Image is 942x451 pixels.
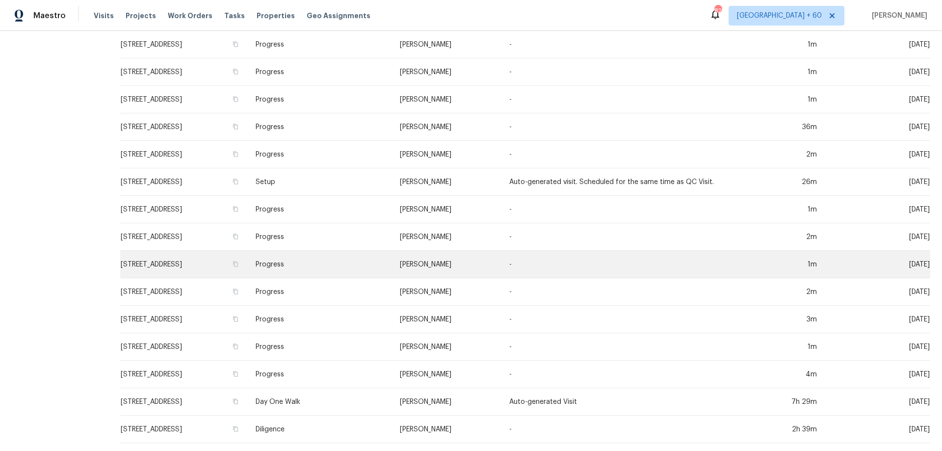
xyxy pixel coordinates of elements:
[501,278,744,306] td: -
[744,388,825,416] td: 7h 29m
[392,333,501,361] td: [PERSON_NAME]
[231,424,240,433] button: Copy Address
[94,11,114,21] span: Visits
[248,113,392,141] td: Progress
[120,31,248,58] td: [STREET_ADDRESS]
[248,86,392,113] td: Progress
[825,58,930,86] td: [DATE]
[231,397,240,406] button: Copy Address
[501,388,744,416] td: Auto-generated Visit
[744,333,825,361] td: 1m
[744,223,825,251] td: 2m
[744,306,825,333] td: 3m
[120,361,248,388] td: [STREET_ADDRESS]
[248,333,392,361] td: Progress
[744,86,825,113] td: 1m
[744,141,825,168] td: 2m
[231,177,240,186] button: Copy Address
[248,361,392,388] td: Progress
[248,223,392,251] td: Progress
[392,31,501,58] td: [PERSON_NAME]
[248,168,392,196] td: Setup
[501,361,744,388] td: -
[120,86,248,113] td: [STREET_ADDRESS]
[231,67,240,76] button: Copy Address
[392,196,501,223] td: [PERSON_NAME]
[825,86,930,113] td: [DATE]
[248,251,392,278] td: Progress
[501,141,744,168] td: -
[120,306,248,333] td: [STREET_ADDRESS]
[501,306,744,333] td: -
[248,416,392,443] td: Diligence
[825,141,930,168] td: [DATE]
[501,196,744,223] td: -
[501,416,744,443] td: -
[392,113,501,141] td: [PERSON_NAME]
[825,31,930,58] td: [DATE]
[120,223,248,251] td: [STREET_ADDRESS]
[392,86,501,113] td: [PERSON_NAME]
[231,95,240,104] button: Copy Address
[392,223,501,251] td: [PERSON_NAME]
[501,168,744,196] td: Auto-generated visit. Scheduled for the same time as QC Visit.
[120,333,248,361] td: [STREET_ADDRESS]
[392,141,501,168] td: [PERSON_NAME]
[744,361,825,388] td: 4m
[825,333,930,361] td: [DATE]
[120,113,248,141] td: [STREET_ADDRESS]
[392,388,501,416] td: [PERSON_NAME]
[231,287,240,296] button: Copy Address
[392,251,501,278] td: [PERSON_NAME]
[231,260,240,268] button: Copy Address
[126,11,156,21] span: Projects
[248,278,392,306] td: Progress
[248,388,392,416] td: Day One Walk
[825,168,930,196] td: [DATE]
[231,342,240,351] button: Copy Address
[120,416,248,443] td: [STREET_ADDRESS]
[825,361,930,388] td: [DATE]
[120,278,248,306] td: [STREET_ADDRESS]
[248,58,392,86] td: Progress
[501,31,744,58] td: -
[231,232,240,241] button: Copy Address
[120,58,248,86] td: [STREET_ADDRESS]
[501,86,744,113] td: -
[248,141,392,168] td: Progress
[744,113,825,141] td: 36m
[248,306,392,333] td: Progress
[257,11,295,21] span: Properties
[231,370,240,378] button: Copy Address
[744,416,825,443] td: 2h 39m
[868,11,927,21] span: [PERSON_NAME]
[307,11,370,21] span: Geo Assignments
[501,223,744,251] td: -
[501,251,744,278] td: -
[231,150,240,159] button: Copy Address
[825,113,930,141] td: [DATE]
[825,251,930,278] td: [DATE]
[248,196,392,223] td: Progress
[744,278,825,306] td: 2m
[501,113,744,141] td: -
[120,196,248,223] td: [STREET_ADDRESS]
[231,122,240,131] button: Copy Address
[392,361,501,388] td: [PERSON_NAME]
[714,6,721,16] div: 823
[501,333,744,361] td: -
[120,388,248,416] td: [STREET_ADDRESS]
[231,315,240,323] button: Copy Address
[744,31,825,58] td: 1m
[231,205,240,213] button: Copy Address
[120,168,248,196] td: [STREET_ADDRESS]
[825,388,930,416] td: [DATE]
[392,58,501,86] td: [PERSON_NAME]
[224,12,245,19] span: Tasks
[392,168,501,196] td: [PERSON_NAME]
[33,11,66,21] span: Maestro
[825,196,930,223] td: [DATE]
[744,251,825,278] td: 1m
[744,168,825,196] td: 26m
[120,251,248,278] td: [STREET_ADDRESS]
